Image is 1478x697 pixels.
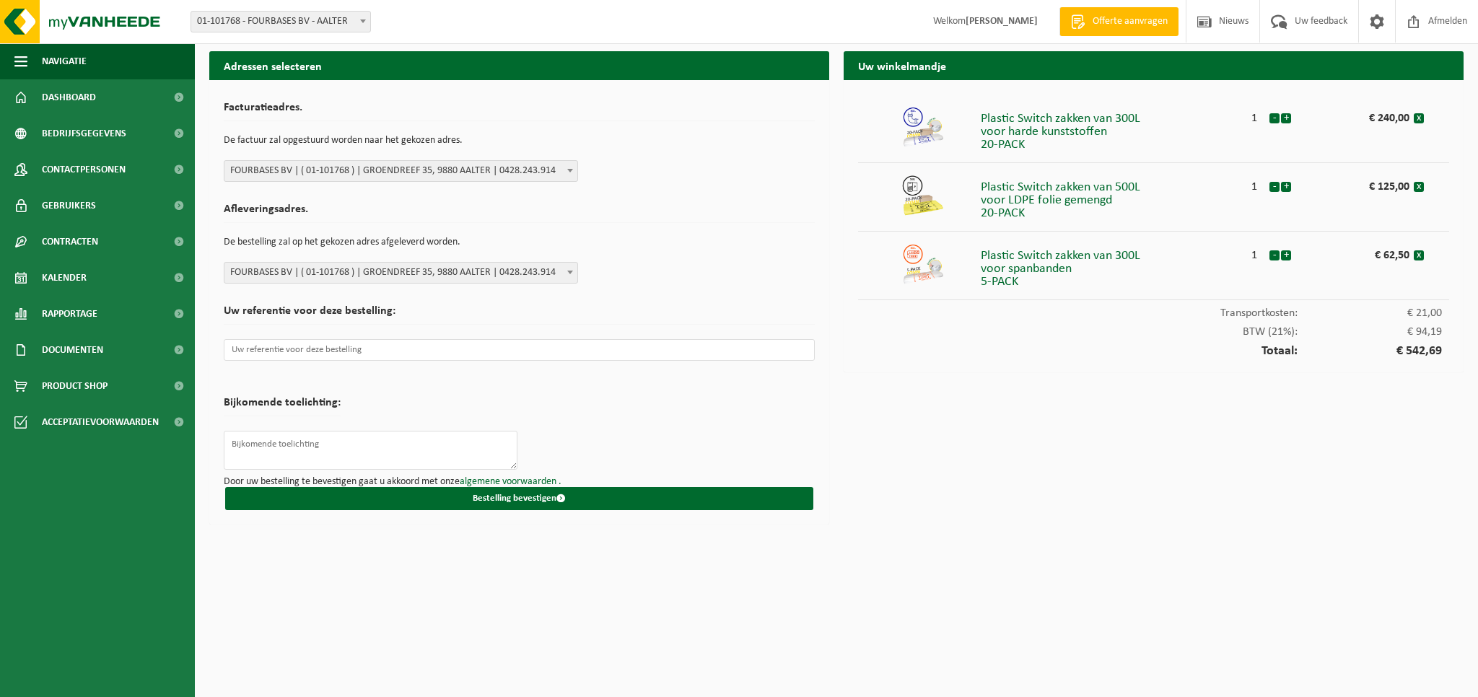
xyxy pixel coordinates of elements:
button: + [1281,113,1291,123]
span: Acceptatievoorwaarden [42,404,159,440]
div: BTW (21%): [858,319,1449,338]
div: € 240,00 [1326,105,1413,124]
span: FOURBASES BV | ( 01-101768 ) | GROENDREEF 35, 9880 AALTER | 0428.243.914 [224,262,578,284]
span: Documenten [42,332,103,368]
button: - [1269,113,1280,123]
button: x [1414,250,1424,260]
span: Offerte aanvragen [1089,14,1171,29]
div: 1 [1240,174,1269,193]
h2: Bijkomende toelichting: [224,397,341,416]
span: Product Shop [42,368,108,404]
div: Transportkosten: [858,300,1449,319]
img: 01-999950 [901,105,945,149]
button: + [1281,182,1291,192]
h2: Afleveringsadres. [224,203,815,223]
a: Offerte aanvragen [1059,7,1179,36]
span: Bedrijfsgegevens [42,115,126,152]
span: Rapportage [42,296,97,332]
a: algemene voorwaarden . [460,476,561,487]
span: FOURBASES BV | ( 01-101768 ) | GROENDREEF 35, 9880 AALTER | 0428.243.914 [224,160,578,182]
button: - [1269,250,1280,260]
strong: [PERSON_NAME] [966,16,1038,27]
span: FOURBASES BV | ( 01-101768 ) | GROENDREEF 35, 9880 AALTER | 0428.243.914 [224,161,577,181]
p: De bestelling zal op het gekozen adres afgeleverd worden. [224,230,815,255]
img: 01-999964 [901,174,945,217]
span: Kalender [42,260,87,296]
p: De factuur zal opgestuurd worden naar het gekozen adres. [224,128,815,153]
button: + [1281,250,1291,260]
div: 1 [1240,242,1269,261]
span: 01-101768 - FOURBASES BV - AALTER [191,11,371,32]
h2: Uw referentie voor deze bestelling: [224,305,815,325]
span: FOURBASES BV | ( 01-101768 ) | GROENDREEF 35, 9880 AALTER | 0428.243.914 [224,263,577,283]
div: Plastic Switch zakken van 300L voor harde kunststoffen 20-PACK [981,105,1241,152]
h2: Facturatieadres. [224,102,815,121]
button: - [1269,182,1280,192]
div: € 62,50 [1326,242,1413,261]
h2: Uw winkelmandje [844,51,1464,79]
span: Contactpersonen [42,152,126,188]
div: 1 [1240,105,1269,124]
span: € 94,19 [1298,326,1442,338]
img: 01-999952 [901,242,945,286]
p: Door uw bestelling te bevestigen gaat u akkoord met onze [224,477,815,487]
div: Plastic Switch zakken van 500L voor LDPE folie gemengd 20-PACK [981,174,1241,220]
h2: Adressen selecteren [209,51,829,79]
button: Bestelling bevestigen [225,487,813,510]
span: € 21,00 [1298,307,1442,319]
span: Gebruikers [42,188,96,224]
div: € 125,00 [1326,174,1413,193]
button: x [1414,113,1424,123]
span: Dashboard [42,79,96,115]
span: Navigatie [42,43,87,79]
span: € 542,69 [1298,345,1442,358]
div: Totaal: [858,338,1449,358]
div: Plastic Switch zakken van 300L voor spanbanden 5-PACK [981,242,1241,289]
span: 01-101768 - FOURBASES BV - AALTER [191,12,370,32]
span: Contracten [42,224,98,260]
button: x [1414,182,1424,192]
input: Uw referentie voor deze bestelling [224,339,815,361]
